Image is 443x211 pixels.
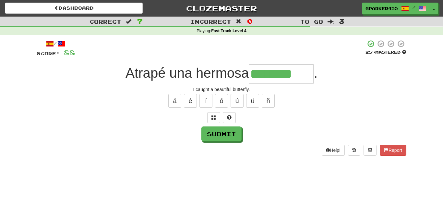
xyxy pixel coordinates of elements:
button: ñ [262,94,275,108]
div: / [37,40,75,48]
span: 0 [247,17,253,25]
button: ó [215,94,228,108]
a: gparker455 / [362,3,430,14]
span: : [328,19,335,24]
a: Clozemaster [152,3,290,14]
span: 88 [64,48,75,57]
button: ü [246,94,259,108]
button: Submit [201,126,242,141]
span: Score: [37,51,60,56]
span: Incorrect [190,18,231,25]
strong: Fast Track Level 4 [211,29,246,33]
button: Switch sentence to multiple choice alt+p [207,112,220,123]
span: To go [300,18,323,25]
span: 25 % [365,49,375,55]
span: : [236,19,243,24]
span: Atrapé una hermosa [126,65,249,81]
span: . [314,65,317,81]
button: Single letter hint - you only get 1 per sentence and score half the points! alt+h [223,112,236,123]
span: / [412,5,415,10]
span: : [126,19,133,24]
button: é [184,94,197,108]
span: 3 [339,17,344,25]
span: gparker455 [365,6,398,11]
span: 7 [137,17,143,25]
div: I caught a beautiful butterfly. [37,86,406,93]
button: á [168,94,181,108]
button: ú [231,94,244,108]
button: í [199,94,212,108]
button: Help! [322,145,345,156]
a: Dashboard [5,3,143,14]
button: Report [380,145,406,156]
span: Correct [90,18,121,25]
button: Round history (alt+y) [348,145,360,156]
div: Mastered [365,49,406,55]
